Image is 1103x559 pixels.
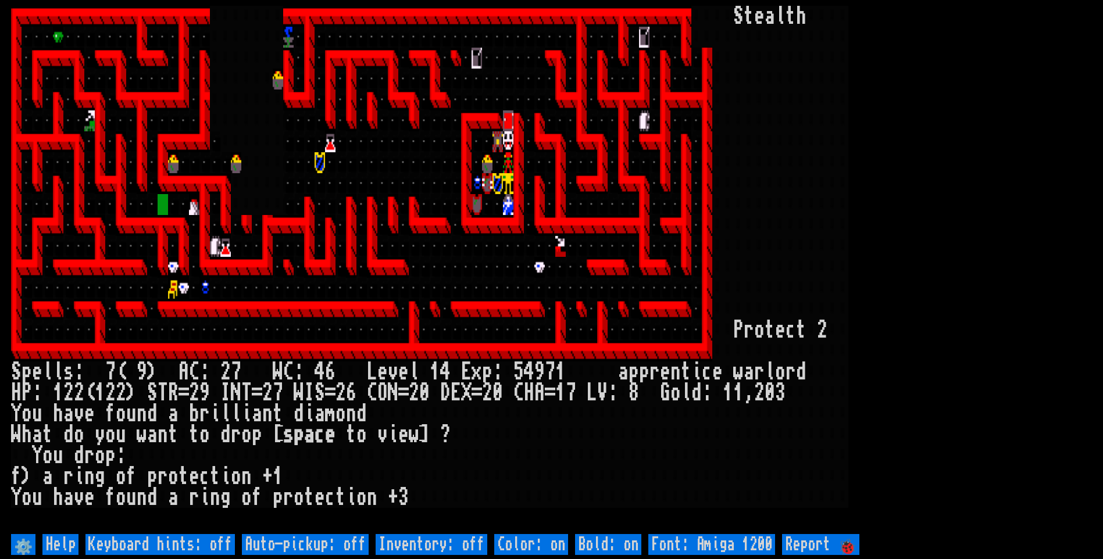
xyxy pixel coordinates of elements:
[649,361,660,382] div: r
[179,361,189,382] div: A
[388,382,398,403] div: N
[461,361,472,382] div: E
[105,403,116,424] div: f
[63,403,74,424] div: a
[639,361,649,382] div: p
[566,382,576,403] div: 7
[32,445,42,466] div: Y
[765,320,775,341] div: t
[796,361,806,382] div: d
[472,382,482,403] div: =
[775,361,786,382] div: o
[398,424,409,445] div: e
[409,382,419,403] div: 2
[294,361,304,382] div: :
[618,361,629,382] div: a
[325,382,335,403] div: =
[524,382,534,403] div: H
[304,487,315,508] div: t
[42,534,78,555] input: Help
[273,403,283,424] div: t
[765,382,775,403] div: 0
[74,382,84,403] div: 2
[712,361,723,382] div: e
[53,382,63,403] div: 1
[733,320,744,341] div: P
[702,382,712,403] div: :
[252,403,262,424] div: a
[681,382,691,403] div: l
[74,445,84,466] div: d
[179,466,189,487] div: t
[545,382,555,403] div: =
[241,424,252,445] div: o
[367,361,377,382] div: L
[398,361,409,382] div: e
[335,487,346,508] div: t
[513,361,524,382] div: 5
[158,424,168,445] div: n
[482,361,492,382] div: p
[681,361,691,382] div: t
[105,382,116,403] div: 2
[419,424,430,445] div: ]
[513,382,524,403] div: C
[63,466,74,487] div: r
[84,403,95,424] div: e
[220,403,231,424] div: l
[409,424,419,445] div: w
[660,361,670,382] div: e
[32,361,42,382] div: e
[147,466,158,487] div: p
[53,487,63,508] div: h
[786,6,796,27] div: t
[335,403,346,424] div: o
[754,320,765,341] div: o
[252,382,262,403] div: =
[63,424,74,445] div: d
[356,487,367,508] div: o
[158,382,168,403] div: T
[492,382,503,403] div: 0
[367,382,377,403] div: C
[241,382,252,403] div: T
[95,466,105,487] div: g
[11,382,22,403] div: H
[11,534,35,555] input: ⚙️
[42,361,53,382] div: l
[220,424,231,445] div: d
[199,403,210,424] div: r
[744,6,754,27] div: t
[262,382,273,403] div: 2
[199,361,210,382] div: :
[74,487,84,508] div: v
[241,466,252,487] div: n
[430,361,440,382] div: 1
[733,361,744,382] div: w
[388,487,398,508] div: +
[440,424,451,445] div: ?
[210,403,220,424] div: i
[241,487,252,508] div: o
[74,424,84,445] div: o
[325,487,335,508] div: c
[765,6,775,27] div: a
[210,466,220,487] div: t
[53,361,63,382] div: l
[11,424,22,445] div: W
[346,382,356,403] div: 6
[388,361,398,382] div: v
[377,361,388,382] div: e
[273,382,283,403] div: 7
[733,6,744,27] div: S
[137,424,147,445] div: w
[629,382,639,403] div: 8
[189,361,199,382] div: C
[147,361,158,382] div: )
[440,361,451,382] div: 4
[220,487,231,508] div: g
[84,445,95,466] div: r
[744,320,754,341] div: r
[744,382,754,403] div: ,
[220,382,231,403] div: I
